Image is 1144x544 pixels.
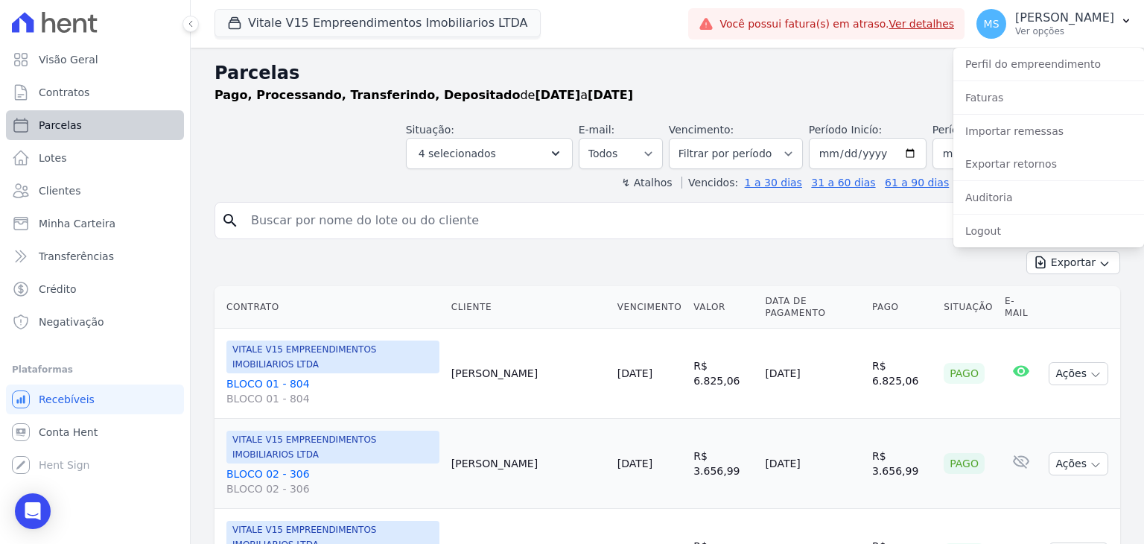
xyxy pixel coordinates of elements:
[214,86,633,104] p: de a
[866,419,938,509] td: R$ 3.656,99
[6,241,184,271] a: Transferências
[984,19,1000,29] span: MS
[6,274,184,304] a: Crédito
[6,176,184,206] a: Clientes
[953,84,1144,111] a: Faturas
[759,419,866,509] td: [DATE]
[445,419,611,509] td: [PERSON_NAME]
[39,85,89,100] span: Contratos
[406,138,573,169] button: 4 selecionados
[214,88,520,102] strong: Pago, Processando, Transferindo, Depositado
[617,458,652,469] a: [DATE]
[6,45,184,75] a: Visão Geral
[932,122,1050,138] label: Período Fim:
[6,78,184,107] a: Contratos
[39,52,98,67] span: Visão Geral
[39,118,82,133] span: Parcelas
[226,341,439,373] span: VITALE V15 EMPREENDIMENTOS IMOBILIARIOS LTDA
[15,493,51,529] div: Open Intercom Messenger
[6,417,184,447] a: Conta Hent
[759,286,866,329] th: Data de Pagamento
[938,286,999,329] th: Situação
[687,329,759,419] td: R$ 6.825,06
[226,466,439,496] a: BLOCO 02 - 306BLOCO 02 - 306
[759,329,866,419] td: [DATE]
[588,88,633,102] strong: [DATE]
[39,282,77,297] span: Crédito
[681,177,738,189] label: Vencidos:
[1015,10,1114,25] p: [PERSON_NAME]
[6,385,184,414] a: Recebíveis
[39,151,67,165] span: Lotes
[999,286,1043,329] th: E-mail
[226,431,439,464] span: VITALE V15 EMPREENDIMENTOS IMOBILIARIOS LTDA
[39,216,115,231] span: Minha Carteira
[214,286,445,329] th: Contrato
[226,481,439,496] span: BLOCO 02 - 306
[611,286,687,329] th: Vencimento
[1026,251,1120,274] button: Exportar
[866,286,938,329] th: Pago
[6,143,184,173] a: Lotes
[12,361,178,379] div: Plataformas
[953,184,1144,211] a: Auditoria
[445,329,611,419] td: [PERSON_NAME]
[944,453,985,474] div: Pago
[953,151,1144,177] a: Exportar retornos
[214,60,1120,86] h2: Parcelas
[885,177,949,189] a: 61 a 90 dias
[445,286,611,329] th: Cliente
[1049,362,1108,385] button: Ações
[39,183,80,198] span: Clientes
[669,124,734,136] label: Vencimento:
[811,177,875,189] a: 31 a 60 dias
[39,249,114,264] span: Transferências
[6,307,184,337] a: Negativação
[406,124,454,136] label: Situação:
[953,51,1144,78] a: Perfil do empreendimento
[1049,452,1108,475] button: Ações
[745,177,802,189] a: 1 a 30 dias
[621,177,672,189] label: ↯ Atalhos
[889,18,955,30] a: Ver detalhes
[953,218,1144,244] a: Logout
[419,145,496,162] span: 4 selecionados
[1015,25,1114,37] p: Ver opções
[809,124,882,136] label: Período Inicío:
[579,124,615,136] label: E-mail:
[617,367,652,379] a: [DATE]
[221,212,239,230] i: search
[6,209,184,238] a: Minha Carteira
[226,376,439,406] a: BLOCO 01 - 804BLOCO 01 - 804
[214,9,541,37] button: Vitale V15 Empreendimentos Imobiliarios LTDA
[953,118,1144,145] a: Importar remessas
[719,16,954,32] span: Você possui fatura(s) em atraso.
[535,88,580,102] strong: [DATE]
[965,3,1144,45] button: MS [PERSON_NAME] Ver opções
[687,419,759,509] td: R$ 3.656,99
[866,329,938,419] td: R$ 6.825,06
[687,286,759,329] th: Valor
[39,392,95,407] span: Recebíveis
[226,391,439,406] span: BLOCO 01 - 804
[944,363,985,384] div: Pago
[242,206,1113,235] input: Buscar por nome do lote ou do cliente
[39,314,104,329] span: Negativação
[6,110,184,140] a: Parcelas
[39,425,98,440] span: Conta Hent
